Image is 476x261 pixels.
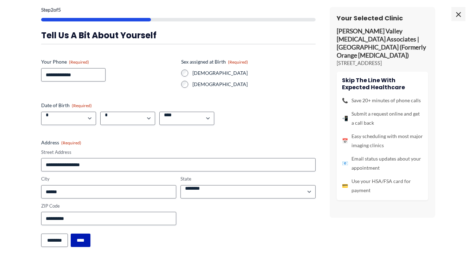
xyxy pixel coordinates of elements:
li: Save 20+ minutes of phone calls [342,96,423,105]
span: 📲 [342,114,348,123]
span: 📞 [342,96,348,105]
span: 5 [58,7,61,13]
h4: Skip the line with Expected Healthcare [342,77,423,90]
label: [DEMOGRAPHIC_DATA] [192,70,316,77]
span: (Required) [72,103,92,108]
span: 2 [51,7,53,13]
label: Your Phone [41,58,176,65]
span: 📧 [342,159,348,168]
label: Street Address [41,149,316,156]
p: Step of [41,7,316,12]
h3: Tell us a bit about yourself [41,30,316,41]
li: Submit a request online and get a call back [342,109,423,128]
span: 💳 [342,181,348,190]
label: State [180,176,316,182]
label: [DEMOGRAPHIC_DATA] [192,81,316,88]
li: Use your HSA/FSA card for payment [342,177,423,195]
h3: Your Selected Clinic [337,14,428,22]
p: [PERSON_NAME] Valley [MEDICAL_DATA] Associates | [GEOGRAPHIC_DATA] (Formerly Orange [MEDICAL_DATA]) [337,27,428,59]
label: City [41,176,176,182]
legend: Address [41,139,81,146]
span: (Required) [69,59,89,65]
label: ZIP Code [41,203,176,209]
p: [STREET_ADDRESS] [337,60,428,67]
li: Easy scheduling with most major imaging clinics [342,132,423,150]
span: × [451,7,465,21]
span: 📅 [342,136,348,145]
legend: Date of Birth [41,102,92,109]
span: (Required) [228,59,248,65]
legend: Sex assigned at Birth [181,58,248,65]
span: (Required) [61,140,81,145]
li: Email status updates about your appointment [342,154,423,172]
